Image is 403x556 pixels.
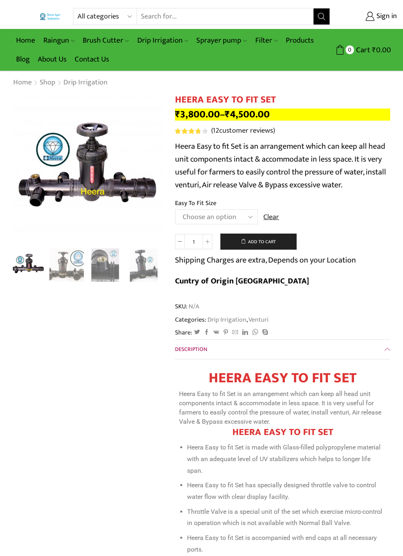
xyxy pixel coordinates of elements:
a: Home [13,78,32,88]
span: Categories: , [175,315,269,324]
nav: Breadcrumb [13,78,108,88]
a: (12customer reviews) [211,126,275,136]
b: Cuntry of Origin [GEOGRAPHIC_DATA] [175,274,309,288]
a: Raingun [39,31,79,50]
li: 2 / 8 [49,248,84,282]
span: ₹ [225,106,230,123]
span: ₹ [372,44,376,56]
span: 0 [346,45,354,54]
li: Heera Easy to fit Set is made with Glass-filled polypropylene material with an adequate level of ... [187,442,386,476]
a: Description [175,340,390,359]
span: SKU: [175,302,390,311]
a: Drip Irrigation [133,31,192,50]
button: Search button [313,8,330,25]
a: Blog [12,50,34,69]
li: Heera Easy to fit Set is accompanied with end caps at all necessary ports. [187,532,386,555]
a: IMG_1483 [126,248,161,283]
span: 12 [175,128,209,134]
input: Search for... [137,8,313,25]
bdi: 0.00 [372,44,391,56]
span: 12 [213,125,219,137]
h2: HEERA EASY TO FIT SET [179,427,386,438]
a: Filter [251,31,282,50]
li: 1 / 8 [11,248,45,282]
span: Sign in [375,11,397,22]
button: Add to cart [220,234,297,250]
li: Heera Easy to fit Set has specially designed throttle valve to control water flow with clear disp... [187,480,386,503]
a: Drip Irrigation [206,314,246,325]
a: Products [282,31,318,50]
span: Rated out of 5 based on customer ratings [175,128,200,134]
a: Drip Irrigation [63,78,108,88]
h1: HEERA EASY TO FIT SET [175,94,390,106]
input: Product quantity [185,234,203,249]
span: Description [175,345,207,354]
img: Heera Easy To Fit Set [13,94,163,244]
li: Throttle Valve is a special unit of the set which exercise micro-control in operation which is no... [187,506,386,529]
p: – [175,109,390,121]
p: Shipping Charges are extra, Depends on your Location [175,254,356,267]
div: 1 / 8 [13,94,163,244]
a: IMG_1477 [49,248,84,283]
span: Share: [175,328,192,337]
a: Brush Cutter [79,31,133,50]
a: Shop [39,78,56,88]
a: Sprayer pump [192,31,251,50]
a: 0 Cart ₹0.00 [338,43,391,57]
a: IMG_1482 [88,248,122,283]
a: Venturi [248,314,269,325]
div: Rated 3.83 out of 5 [175,128,208,134]
a: Home [12,31,39,50]
bdi: 3,800.00 [175,106,220,123]
span: ₹ [175,106,180,123]
span: N/A [187,302,199,311]
h1: HEERA EASY TO FIT SET [179,369,386,387]
a: About Us [34,50,71,69]
img: Heera Easy To Fit Set [11,247,45,282]
a: Clear options [263,212,279,223]
bdi: 4,500.00 [225,106,270,123]
li: 4 / 8 [126,248,161,282]
a: Contact Us [71,50,113,69]
p: Heera Easy to fit Set is an arrangement which can keep all head unit components intact & accommod... [175,140,390,191]
li: 3 / 8 [88,248,122,282]
span: Cart [354,45,370,55]
label: Easy To Fit Size [175,199,216,208]
a: Sign in [342,9,397,24]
